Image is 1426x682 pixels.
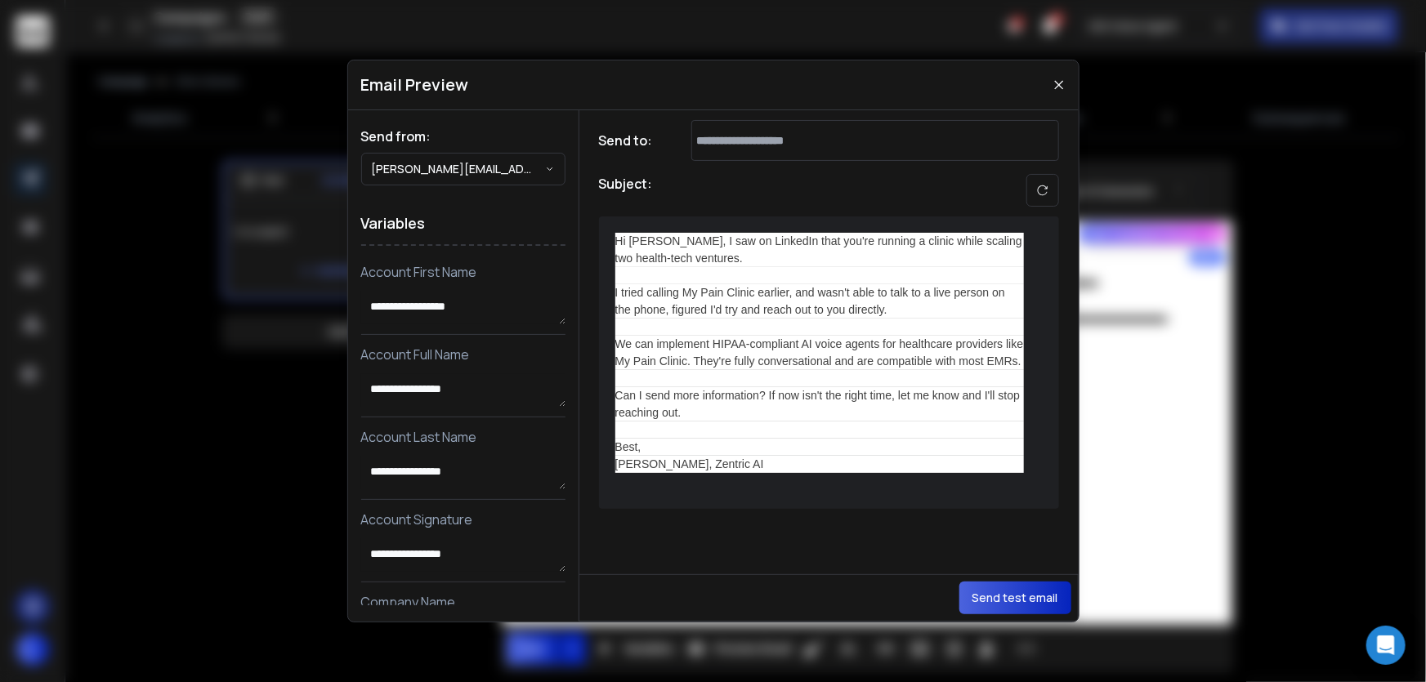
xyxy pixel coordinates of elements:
div: Hi [PERSON_NAME], I saw on LinkedIn that you're running a clinic while scaling two health-tech ve... [615,233,1024,267]
h1: Subject: [599,174,653,207]
p: Account Signature [361,510,565,529]
p: [PERSON_NAME][EMAIL_ADDRESS][DOMAIN_NAME] [372,161,545,177]
p: Account Last Name [361,427,565,447]
div: Can I send more information? If now isn't the right time, let me know and I'll stop reaching out. [615,387,1024,421]
div: We can implement HIPAA-compliant AI voice agents for healthcare providers like My Pain Clinic. Th... [615,336,1024,370]
h1: Email Preview [361,74,469,96]
div: [PERSON_NAME], Zentric AI [615,456,1024,473]
p: Account Full Name [361,345,565,364]
h1: Variables [361,202,565,246]
button: Send test email [959,582,1071,614]
p: Company Name [361,592,565,612]
h1: Send to: [599,131,664,150]
p: Account First Name [361,262,565,282]
h1: Send from: [361,127,565,146]
div: I tried calling My Pain Clinic earlier, and wasn't able to talk to a live person on the phone, fi... [615,284,1024,319]
div: Best, [615,439,1024,456]
div: Open Intercom Messenger [1366,626,1406,665]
